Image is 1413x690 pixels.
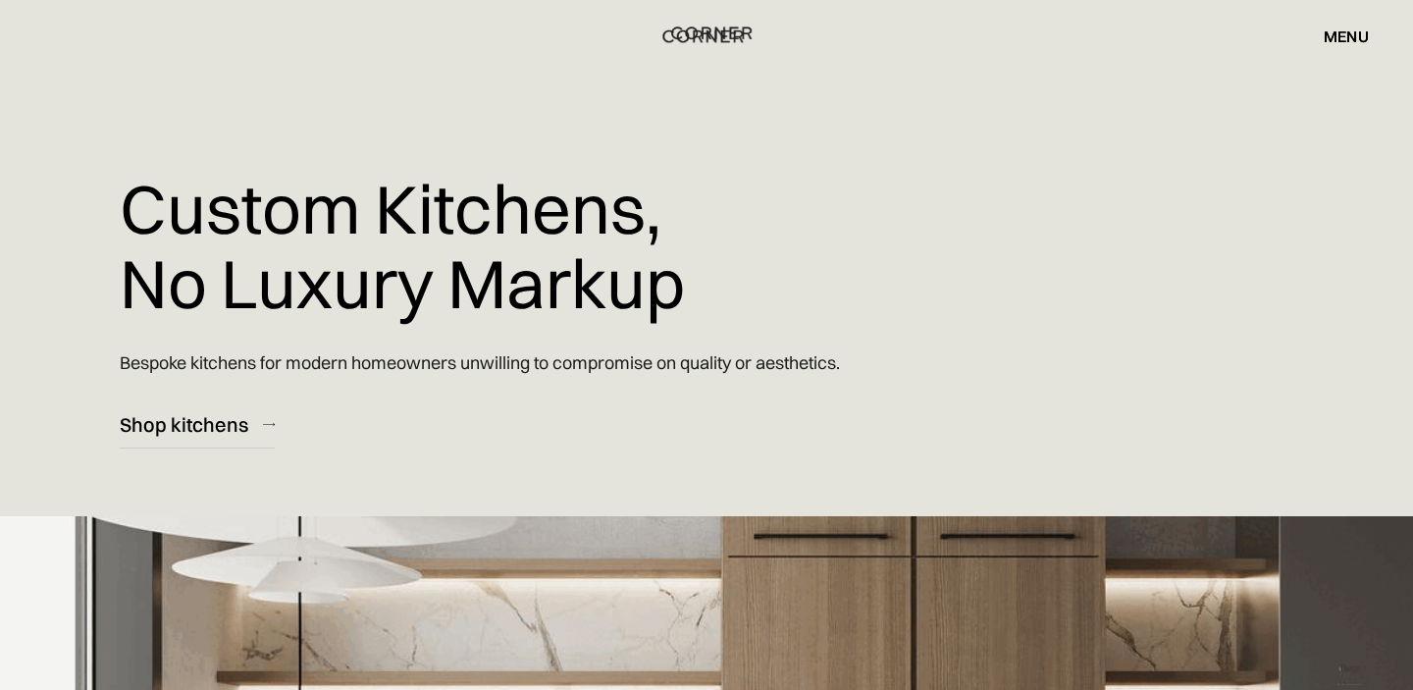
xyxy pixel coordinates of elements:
div: menu [1304,20,1369,53]
p: Bespoke kitchens for modern homeowners unwilling to compromise on quality or aesthetics. [120,335,840,391]
a: home [654,24,758,49]
h1: Custom Kitchens, No Luxury Markup [120,157,685,335]
div: Shop kitchens [120,411,248,438]
div: menu [1324,28,1369,44]
a: Shop kitchens [120,400,275,449]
